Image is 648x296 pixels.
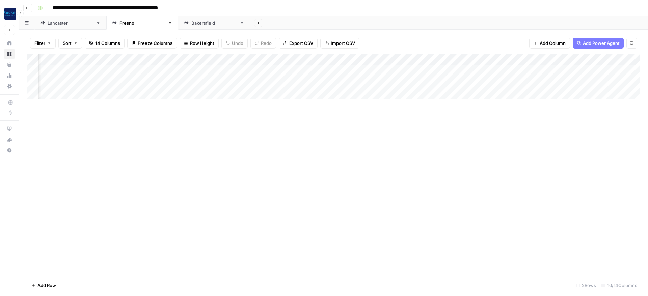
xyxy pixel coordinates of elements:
button: 14 Columns [85,38,125,49]
span: Filter [34,40,45,47]
span: Export CSV [289,40,313,47]
div: 10/14 Columns [599,280,640,291]
a: Home [4,38,15,49]
span: Sort [63,40,72,47]
span: Row Height [190,40,214,47]
button: Import CSV [320,38,359,49]
button: Help + Support [4,145,15,156]
img: Rocket Pilots Logo [4,8,16,20]
a: [GEOGRAPHIC_DATA] [178,16,250,30]
span: Redo [261,40,272,47]
span: Add Power Agent [583,40,620,47]
button: Undo [221,38,248,49]
a: AirOps Academy [4,123,15,134]
div: 2 Rows [573,280,599,291]
button: Export CSV [279,38,318,49]
a: [GEOGRAPHIC_DATA] [106,16,178,30]
div: [GEOGRAPHIC_DATA] [191,20,237,26]
a: Browse [4,49,15,59]
button: Redo [250,38,276,49]
div: [GEOGRAPHIC_DATA] [48,20,93,26]
button: Sort [58,38,82,49]
span: Freeze Columns [138,40,172,47]
span: Add Column [540,40,566,47]
span: 14 Columns [95,40,120,47]
button: Add Row [27,280,60,291]
span: Add Row [37,282,56,289]
button: Add Column [529,38,570,49]
a: Settings [4,81,15,92]
button: Add Power Agent [573,38,624,49]
button: Freeze Columns [127,38,177,49]
a: Your Data [4,59,15,70]
div: What's new? [4,135,15,145]
a: [GEOGRAPHIC_DATA] [34,16,106,30]
div: [GEOGRAPHIC_DATA] [119,20,165,26]
button: Workspace: Rocket Pilots [4,5,15,22]
a: Usage [4,70,15,81]
button: Filter [30,38,56,49]
span: Undo [232,40,243,47]
button: What's new? [4,134,15,145]
button: Row Height [180,38,219,49]
span: Import CSV [331,40,355,47]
